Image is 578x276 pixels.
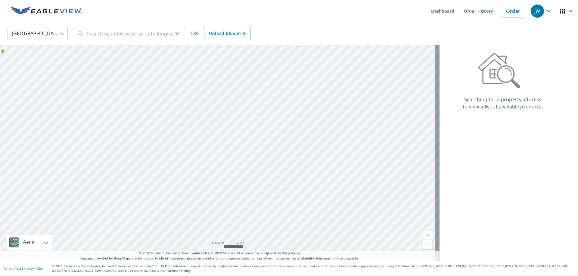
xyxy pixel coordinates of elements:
[23,266,43,271] a: Privacy Policy
[139,251,301,256] span: © 2025 TomTom, Earthstar Geographics SIO, © 2025 Microsoft Corporation, ©
[209,30,246,37] span: Upload Blueprint
[3,266,22,271] a: Terms of Use
[173,29,181,38] button: Clear
[204,27,250,40] a: Upload Blueprint
[291,251,301,255] a: Terms
[11,7,82,16] img: EV Logo
[423,231,432,240] a: Current Level 5, Zoom In
[7,235,52,250] div: Aerial
[501,5,525,17] a: Order
[264,251,290,255] a: OpenStreetMap
[423,240,432,249] a: Current Level 5, Zoom Out
[21,235,37,250] div: Aerial
[191,27,251,40] div: OR
[87,25,173,42] input: Search by address or latitude-longitude
[531,5,544,18] div: JW
[8,25,68,42] div: [GEOGRAPHIC_DATA]
[3,267,43,270] p: |
[52,264,575,273] p: © 2025 Eagle View Technologies, Inc. and Pictometry International Corp. All Rights Reserved. Repo...
[462,96,543,110] p: Searching for a property address to view a list of available products.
